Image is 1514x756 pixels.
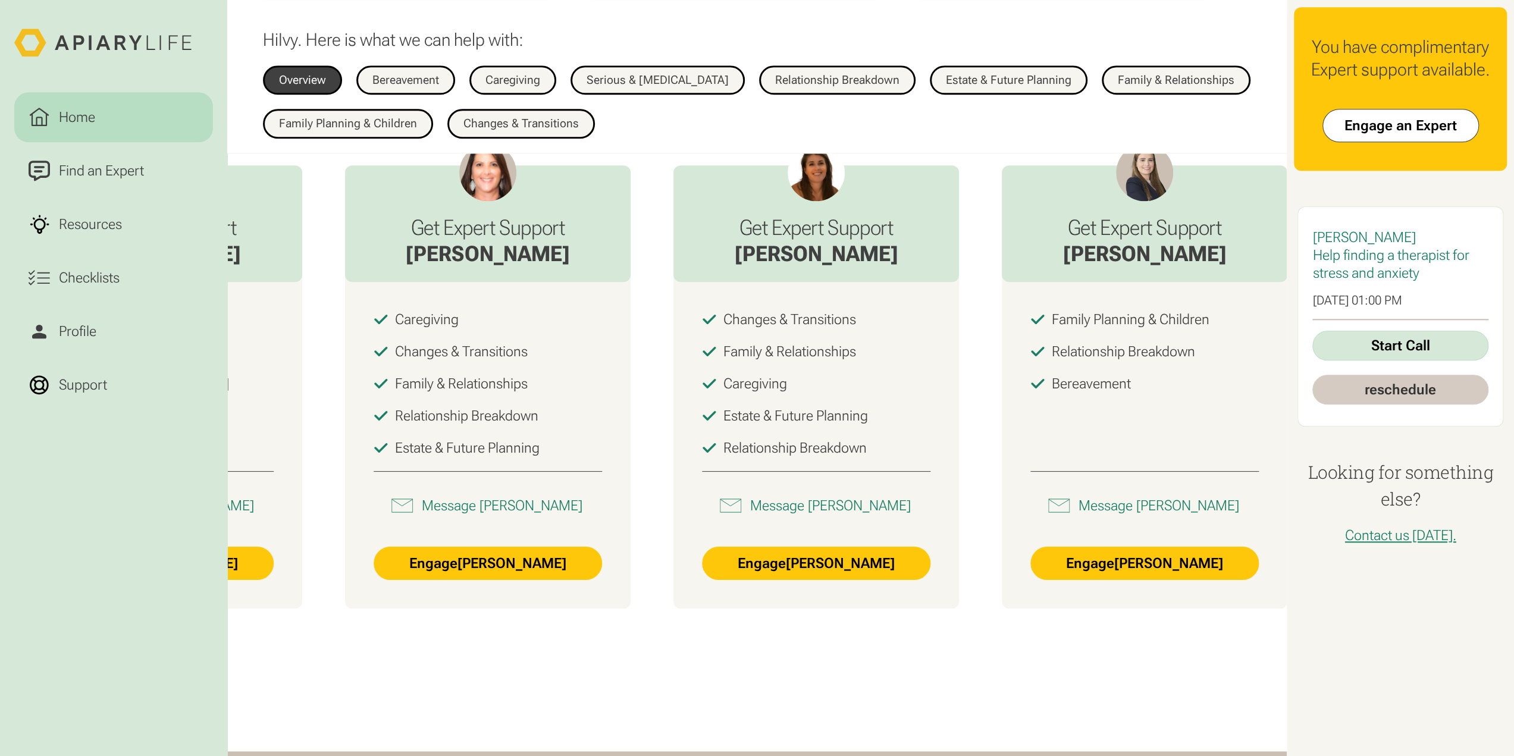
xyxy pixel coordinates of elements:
div: Estate & Future Planning [395,439,540,457]
div: Relationship Breakdown [775,74,899,86]
div: Changes & Transitions [723,310,856,328]
div: [PERSON_NAME] [734,241,898,268]
div: Estate & Future Planning [946,74,1071,86]
div: Relationship Breakdown [395,407,538,425]
a: Home [14,92,213,142]
a: Changes & Transitions [447,109,595,139]
a: Engage[PERSON_NAME] [702,547,930,580]
a: Profile [14,306,213,356]
a: Engage[PERSON_NAME] [374,547,602,580]
a: Checklists [14,253,213,303]
a: Serious & [MEDICAL_DATA] [571,65,745,95]
a: Relationship Breakdown [759,65,916,95]
span: Ivy [278,29,297,50]
div: [PERSON_NAME] [1136,497,1239,515]
div: Relationship Breakdown [723,439,867,457]
a: Caregiving [469,65,556,95]
a: Engage[PERSON_NAME] [1030,547,1259,580]
div: You have complimentary Expert support available. [1308,36,1493,80]
div: Profile [55,321,100,342]
div: [DATE] 01:00 PM [1312,293,1488,308]
h3: Get Expert Support [734,215,898,241]
div: Changes & Transitions [395,343,528,360]
h3: Get Expert Support [1062,215,1226,241]
a: Find an Expert [14,146,213,196]
div: [PERSON_NAME] [1062,241,1226,268]
a: Bereavement [356,65,455,95]
a: Family Planning & Children [263,109,433,139]
span: [PERSON_NAME] [1312,229,1415,246]
div: Family & Relationships [395,375,528,393]
div: Message [750,497,804,515]
div: [PERSON_NAME] [479,497,582,515]
div: Support [55,374,111,396]
a: Start Call [1312,331,1488,360]
a: Message[PERSON_NAME] [374,493,602,518]
a: Family & Relationships [1102,65,1250,95]
div: Resources [55,214,126,235]
a: Resources [14,199,213,249]
a: Support [14,360,213,410]
span: Help finding a therapist for stress and anxiety [1312,247,1469,281]
div: Serious & [MEDICAL_DATA] [587,74,729,86]
div: Message [422,497,476,515]
div: Checklists [55,267,123,288]
div: Changes & Transitions [463,118,579,130]
div: Message [1079,497,1133,515]
a: Overview [263,65,342,95]
div: Bereavement [372,74,439,86]
div: Family & Relationships [1118,74,1234,86]
a: Message[PERSON_NAME] [702,493,930,518]
div: Family & Relationships [723,343,856,360]
div: Caregiving [485,74,540,86]
a: Message[PERSON_NAME] [1030,493,1259,518]
h4: Looking for something else? [1294,459,1507,512]
div: Caregiving [395,310,459,328]
div: Find an Expert [55,160,148,181]
a: reschedule [1312,375,1488,404]
a: Contact us [DATE]. [1345,527,1456,544]
div: Estate & Future Planning [723,407,868,425]
a: Engage an Expert [1322,109,1479,142]
div: Relationship Breakdown [1052,343,1195,360]
div: Bereavement [1052,375,1131,393]
div: Home [55,106,99,128]
div: Family Planning & Children [279,118,417,130]
div: [PERSON_NAME] [808,497,911,515]
a: Estate & Future Planning [930,65,1087,95]
div: [PERSON_NAME] [406,241,569,268]
h3: Get Expert Support [406,215,569,241]
div: Caregiving [723,375,787,393]
div: Family Planning & Children [1052,310,1209,328]
p: Hi . Here is what we can help with: [263,29,524,51]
